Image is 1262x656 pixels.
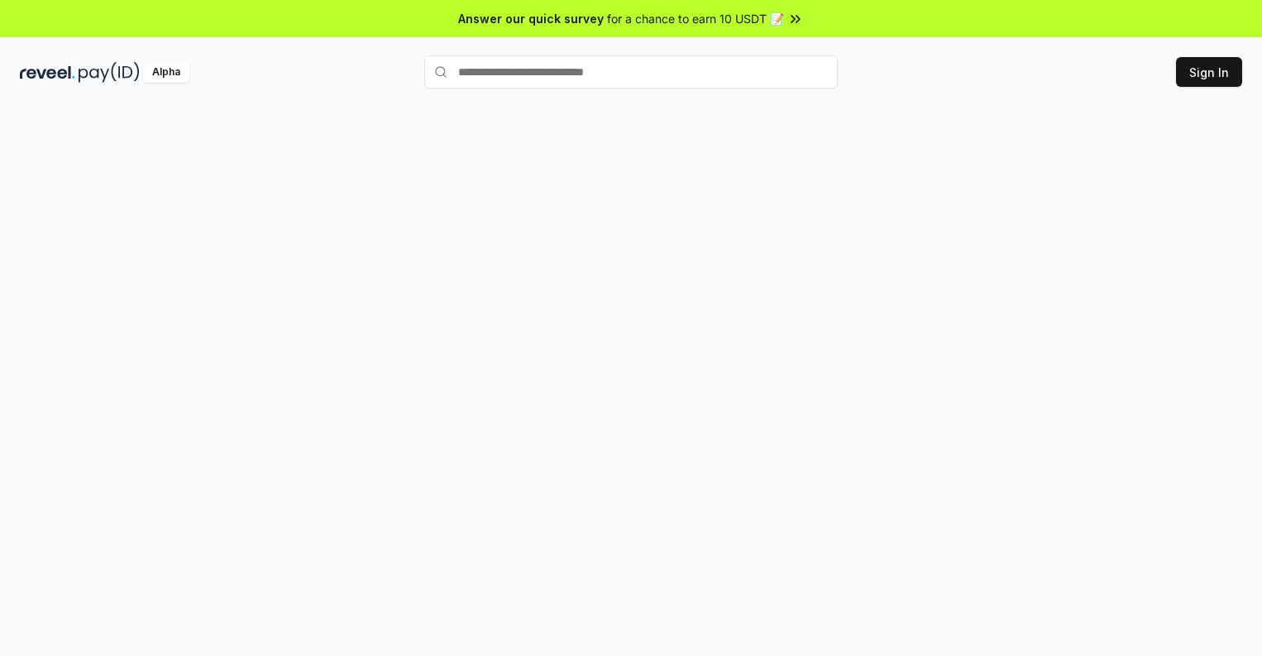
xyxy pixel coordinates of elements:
[607,10,784,27] span: for a chance to earn 10 USDT 📝
[79,62,140,83] img: pay_id
[143,62,189,83] div: Alpha
[458,10,604,27] span: Answer our quick survey
[20,62,75,83] img: reveel_dark
[1176,57,1242,87] button: Sign In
